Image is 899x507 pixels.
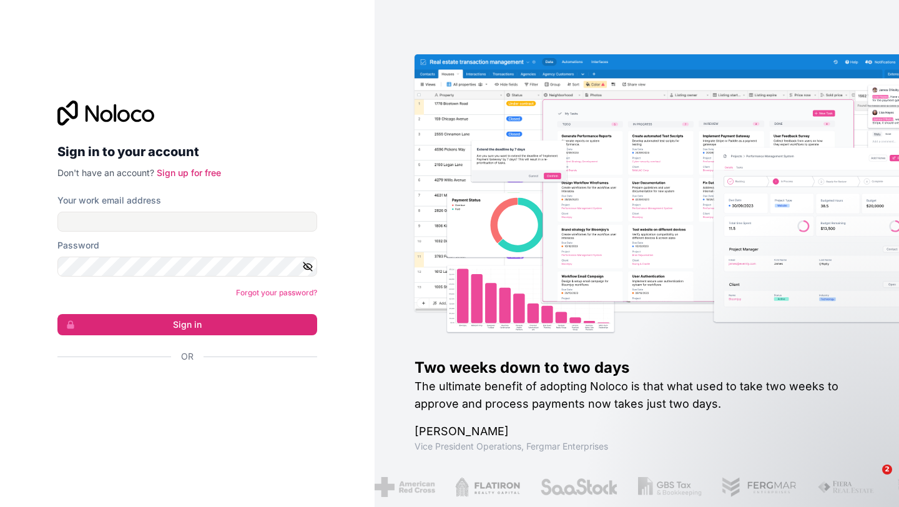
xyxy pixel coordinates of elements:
img: /assets/saastock-C6Zbiodz.png [540,477,619,497]
a: Sign up for free [157,167,221,178]
label: Your work email address [57,194,161,207]
a: Forgot your password? [236,288,317,297]
label: Password [57,239,99,252]
img: /assets/american-red-cross-BAupjrZR.png [375,477,435,497]
img: /assets/gbstax-C-GtDUiK.png [638,477,702,497]
h2: Sign in to your account [57,140,317,163]
img: /assets/fergmar-CudnrXN5.png [722,477,798,497]
h1: [PERSON_NAME] [415,423,859,440]
h1: Vice President Operations , Fergmar Enterprises [415,440,859,453]
span: 2 [882,465,892,475]
input: Email address [57,212,317,232]
img: /assets/flatiron-C8eUkumj.png [455,477,520,497]
input: Password [57,257,317,277]
span: Or [181,350,194,363]
img: /assets/fiera-fwj2N5v4.png [817,477,876,497]
h1: Two weeks down to two days [415,358,859,378]
span: Don't have an account? [57,167,154,178]
iframe: Knop Inloggen met Google [51,377,313,404]
iframe: Intercom live chat [857,465,887,495]
h2: The ultimate benefit of adopting Noloco is that what used to take two weeks to approve and proces... [415,378,859,413]
button: Sign in [57,314,317,335]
